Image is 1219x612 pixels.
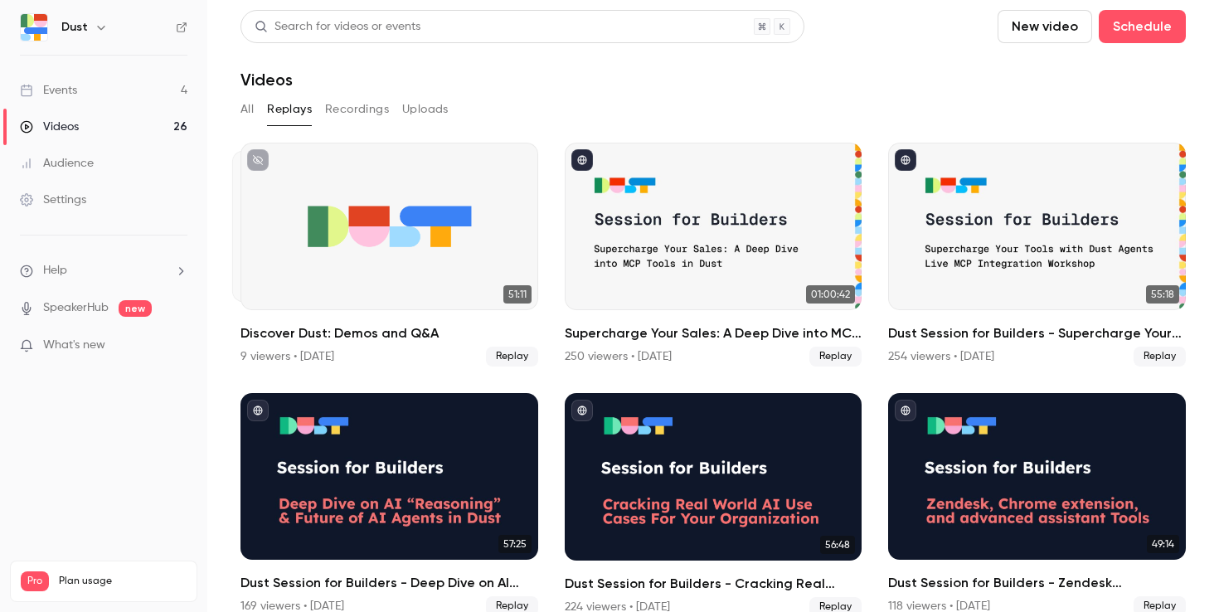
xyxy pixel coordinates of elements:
[20,119,79,135] div: Videos
[998,10,1092,43] button: New video
[240,143,538,367] a: 51:1151:11Discover Dust: Demos and Q&A9 viewers • [DATE]Replay
[240,96,254,123] button: All
[267,96,312,123] button: Replays
[1147,535,1179,553] span: 49:14
[43,262,67,279] span: Help
[43,299,109,317] a: SpeakerHub
[888,573,1186,593] h2: Dust Session for Builders - Zendesk Connection, Chrome Extension, and Advanced Assistant Tools in...
[503,285,532,304] span: 51:11
[61,19,88,36] h6: Dust
[565,348,672,365] div: 250 viewers • [DATE]
[565,143,862,367] a: 01:00:42Supercharge Your Sales: A Deep Dive into MCP Tools in Dust – Gmail, GCalendar, Notion & M...
[240,70,293,90] h1: Videos
[59,575,187,588] span: Plan usage
[809,347,862,367] span: Replay
[820,536,855,554] span: 56:48
[565,323,862,343] h2: Supercharge Your Sales: A Deep Dive into MCP Tools in Dust – Gmail, GCalendar, Notion & More
[21,571,49,591] span: Pro
[240,348,334,365] div: 9 viewers • [DATE]
[888,143,1186,367] li: Dust Session for Builders - Supercharge Your Tools with Dust Agents: A Live MCP Integration Workshop
[888,323,1186,343] h2: Dust Session for Builders - Supercharge Your Tools with Dust Agents: A Live MCP Integration Workshop
[1146,285,1179,304] span: 55:18
[20,192,86,208] div: Settings
[1099,10,1186,43] button: Schedule
[21,14,47,41] img: Dust
[895,400,916,421] button: published
[325,96,389,123] button: Recordings
[888,143,1186,367] a: 55:18Dust Session for Builders - Supercharge Your Tools with Dust Agents: A Live MCP Integration ...
[43,337,105,354] span: What's new
[498,535,532,553] span: 57:25
[402,96,449,123] button: Uploads
[565,574,862,594] h2: Dust Session for Builders - Cracking Real World AI Use Cases For Your Organization
[119,300,152,317] span: new
[895,149,916,171] button: published
[565,143,862,367] li: Supercharge Your Sales: A Deep Dive into MCP Tools in Dust – Gmail, GCalendar, Notion & More
[806,285,855,304] span: 01:00:42
[486,347,538,367] span: Replay
[240,323,538,343] h2: Discover Dust: Demos and Q&A
[240,10,1186,602] section: Videos
[247,149,269,171] button: unpublished
[20,155,94,172] div: Audience
[571,400,593,421] button: published
[20,82,77,99] div: Events
[247,400,269,421] button: published
[255,18,420,36] div: Search for videos or events
[240,573,538,593] h2: Dust Session for Builders - Deep Dive on AI “Reasoning” & Future of AI Agents in Dust
[571,149,593,171] button: published
[20,262,187,279] li: help-dropdown-opener
[1134,347,1186,367] span: Replay
[888,348,994,365] div: 254 viewers • [DATE]
[240,143,538,367] li: Discover Dust: Demos and Q&A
